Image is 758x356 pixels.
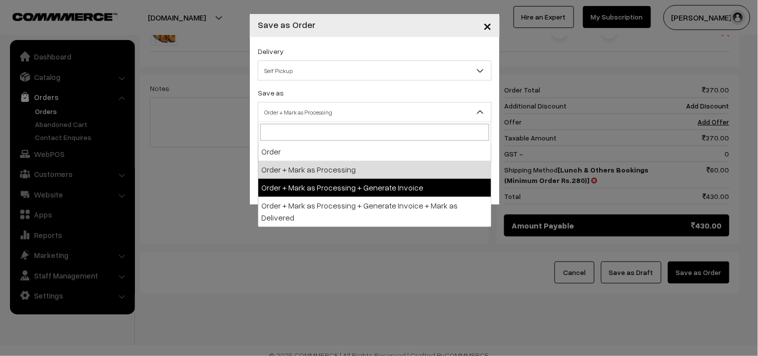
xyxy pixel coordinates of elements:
[258,46,284,56] label: Delivery
[258,179,491,197] li: Order + Mark as Processing + Generate Invoice
[258,60,492,80] span: Self Pickup
[258,161,491,179] li: Order + Mark as Processing
[258,103,491,121] span: Order + Mark as Processing
[258,18,315,31] h4: Save as Order
[258,62,491,79] span: Self Pickup
[258,143,491,161] li: Order
[475,10,500,41] button: Close
[258,102,492,122] span: Order + Mark as Processing
[258,87,284,98] label: Save as
[483,16,492,34] span: ×
[258,197,491,227] li: Order + Mark as Processing + Generate Invoice + Mark as Delivered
